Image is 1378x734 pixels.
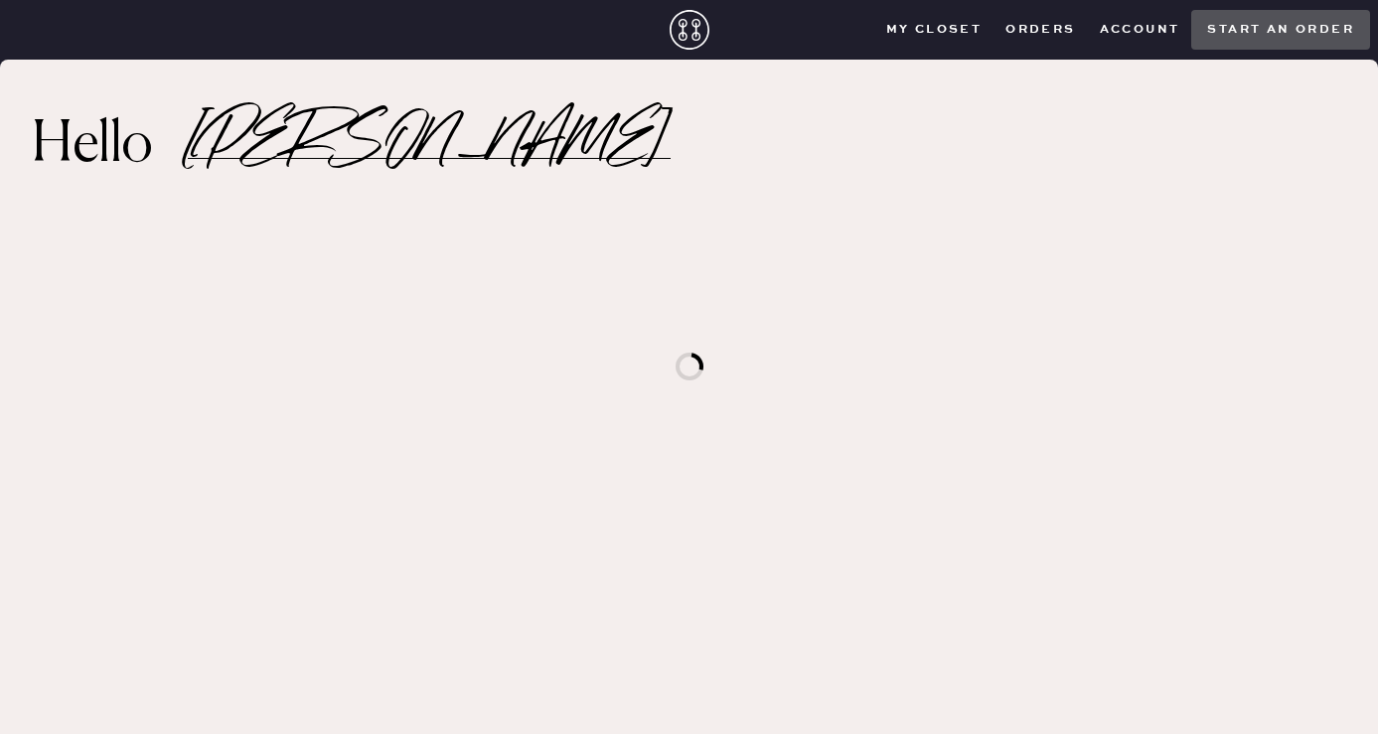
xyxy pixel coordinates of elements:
button: Orders [994,15,1087,45]
button: Account [1088,15,1192,45]
button: My Closet [874,15,995,45]
button: Start an order [1191,10,1370,50]
h2: [PERSON_NAME] [188,133,671,159]
h2: Hello [32,122,188,170]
